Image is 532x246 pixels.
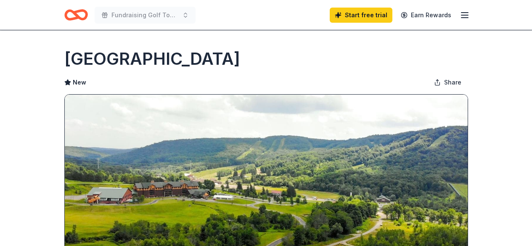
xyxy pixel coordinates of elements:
[330,8,392,23] a: Start free trial
[73,77,86,87] span: New
[111,10,179,20] span: Fundraising Golf Tournament
[396,8,456,23] a: Earn Rewards
[427,74,468,91] button: Share
[444,77,461,87] span: Share
[95,7,196,24] button: Fundraising Golf Tournament
[64,47,240,71] h1: [GEOGRAPHIC_DATA]
[64,5,88,25] a: Home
